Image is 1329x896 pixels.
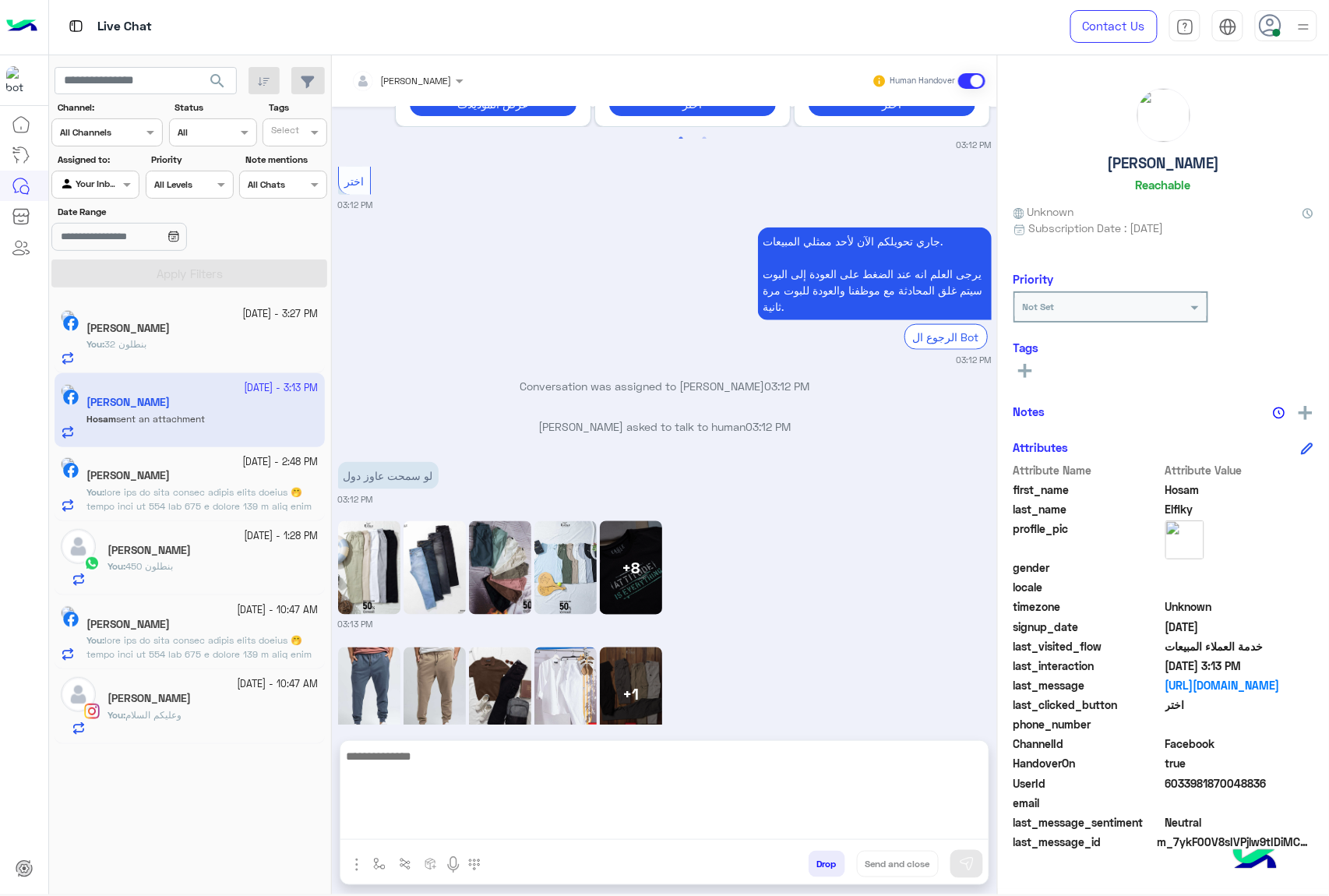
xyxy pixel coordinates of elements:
[344,175,364,188] span: اختر
[469,647,531,741] img: Image
[125,560,173,572] span: بنطلون 450
[904,324,988,350] div: الرجوع ال Bot
[1176,18,1194,36] img: tab
[6,66,34,94] img: 713415422032625
[1165,658,1314,674] span: 2025-10-08T12:13:32.743Z
[1219,18,1237,36] img: tab
[1013,482,1162,498] span: first_name
[758,228,992,320] p: 8/10/2025, 3:12 PM
[959,856,975,872] img: send message
[1136,178,1191,192] h6: Reachable
[1158,834,1313,850] span: m_7ykF00V8sIVPjlw9tIDiMCpT5PWcyN-eRjTtI4cN4CWjTHFY2TazXQX15XmzETNWB5VYgDEHwAsSsWBkgn29zg
[66,16,86,36] img: tab
[1013,272,1054,286] h6: Priority
[1137,89,1190,142] img: picture
[86,634,104,646] b: :
[1165,735,1314,752] span: 0
[469,521,531,615] img: Image
[1299,406,1313,420] img: add
[97,16,152,37] p: Live Chat
[1165,677,1314,693] a: [URL][DOMAIN_NAME]
[338,199,373,211] small: 03:12 PM
[108,709,123,721] span: You
[338,521,400,615] img: Image
[1013,559,1162,576] span: gender
[86,338,104,350] b: :
[243,307,319,322] small: [DATE] - 3:27 PM
[1013,834,1155,850] span: last_message_id
[404,521,466,615] img: Image
[534,647,597,741] img: Image
[399,858,411,870] img: Trigger scenario
[125,709,182,721] span: وعليكم السلام
[1013,775,1162,792] span: UserId
[108,560,123,572] span: You
[6,10,37,43] img: Logo
[673,131,689,146] button: 1 of 2
[1165,638,1314,654] span: خدمة العملاء المبيعات
[86,486,104,498] b: :
[1013,795,1162,811] span: email
[108,544,191,557] h5: محمود
[890,75,955,87] small: Human Handover
[1165,462,1314,478] span: Attribute Value
[1165,795,1314,811] span: null
[86,322,170,335] h5: Tarek Elsayed
[51,259,327,287] button: Apply Filters
[1108,154,1220,172] h5: [PERSON_NAME]
[245,529,319,544] small: [DATE] - 1:28 PM
[86,486,314,568] span: اهلا بيك في ايجل يافندم تصفيات نهايه الموسم 🤭 تيشرت يبدأ من ٢٥٠ الي ٤٠٠ ج جبردين ٥٧٥ ج بولو يبدأ ...
[347,855,366,874] img: send attachment
[151,153,231,167] label: Priority
[108,560,125,572] b: :
[696,131,712,146] button: 2 of 2
[63,612,79,627] img: Facebook
[338,619,373,631] small: 03:13 PM
[1165,598,1314,615] span: Unknown
[86,618,170,631] h5: Mohamed Hassan
[600,521,662,615] div: +8
[61,457,75,471] img: picture
[1013,598,1162,615] span: timezone
[1165,619,1314,635] span: 2024-11-18T14:29:30.235Z
[468,859,481,871] img: make a call
[1165,520,1204,559] img: picture
[1273,407,1285,419] img: notes
[84,556,100,571] img: WhatsApp
[61,677,96,712] img: defaultAdmin.png
[269,123,299,141] div: Select
[1013,462,1162,478] span: Attribute Name
[764,379,809,393] span: 03:12 PM
[1165,501,1314,517] span: Elfiky
[373,858,386,870] img: select flow
[1013,638,1162,654] span: last_visited_flow
[1029,220,1164,236] span: Subscription Date : [DATE]
[1165,716,1314,732] span: null
[1013,440,1069,454] h6: Attributes
[1013,814,1162,831] span: last_message_sentiment
[108,709,125,721] b: :
[104,338,146,350] span: بنطلون 32
[1013,404,1045,418] h6: Notes
[1013,755,1162,771] span: HandoverOn
[269,101,326,115] label: Tags
[809,851,845,877] button: Drop
[1228,834,1282,888] img: hulul-logo.png
[1165,755,1314,771] span: true
[58,205,232,219] label: Date Range
[1294,17,1313,37] img: profile
[746,420,791,433] span: 03:12 PM
[1013,619,1162,635] span: signup_date
[857,851,939,877] button: Send and close
[1013,340,1313,355] h6: Tags
[61,606,75,620] img: picture
[338,462,439,489] p: 8/10/2025, 3:12 PM
[381,75,452,86] span: [PERSON_NAME]
[600,647,662,741] div: +1
[957,354,992,366] small: 03:12 PM
[534,521,597,615] img: Image
[1165,579,1314,595] span: null
[404,647,466,741] img: Image
[199,67,237,101] button: search
[63,463,79,478] img: Facebook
